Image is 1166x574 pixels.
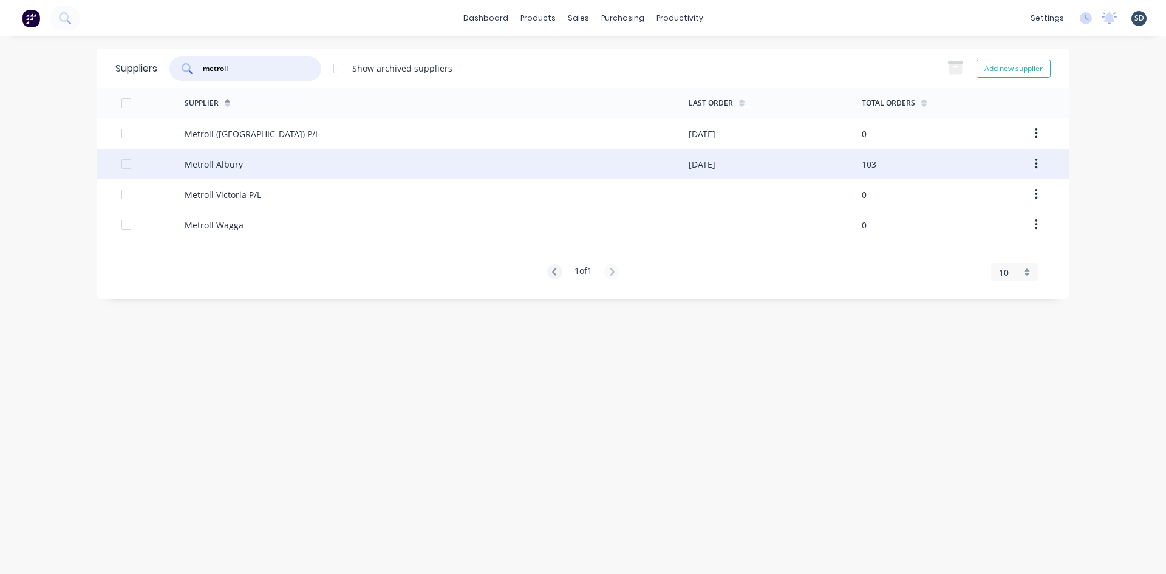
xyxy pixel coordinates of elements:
[977,60,1051,78] button: Add new supplier
[862,188,867,201] div: 0
[1025,9,1070,27] div: settings
[22,9,40,27] img: Factory
[862,98,915,109] div: Total Orders
[115,61,157,76] div: Suppliers
[185,219,244,231] div: Metroll Wagga
[689,128,715,140] div: [DATE]
[457,9,514,27] a: dashboard
[202,63,302,75] input: Search suppliers...
[862,158,876,171] div: 103
[562,9,595,27] div: sales
[1134,13,1144,24] span: SD
[689,158,715,171] div: [DATE]
[999,266,1009,279] span: 10
[574,264,592,281] div: 1 of 1
[185,188,261,201] div: Metroll Victoria P/L
[185,98,219,109] div: Supplier
[689,98,733,109] div: Last Order
[862,128,867,140] div: 0
[595,9,650,27] div: purchasing
[862,219,867,231] div: 0
[352,62,452,75] div: Show archived suppliers
[185,158,243,171] div: Metroll Albury
[514,9,562,27] div: products
[650,9,709,27] div: productivity
[185,128,319,140] div: Metroll ([GEOGRAPHIC_DATA]) P/L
